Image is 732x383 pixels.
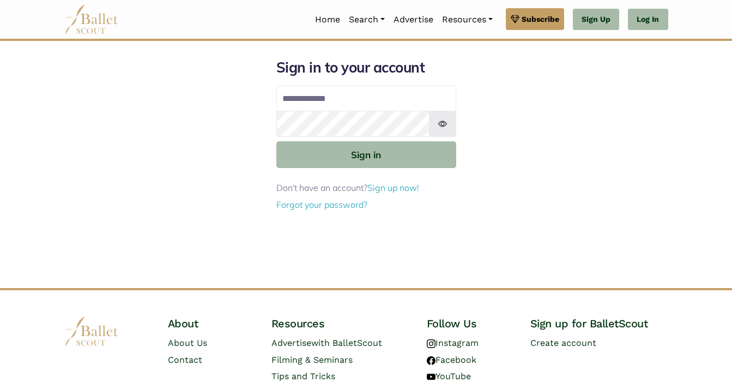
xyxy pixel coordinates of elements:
[427,339,435,348] img: instagram logo
[530,316,668,331] h4: Sign up for BalletScout
[311,8,344,31] a: Home
[311,338,382,348] span: with BalletScout
[530,338,596,348] a: Create account
[276,181,456,195] p: Don't have an account?
[344,8,389,31] a: Search
[427,338,479,348] a: Instagram
[506,8,564,30] a: Subscribe
[427,373,435,381] img: youtube logo
[367,182,419,193] a: Sign up now!
[271,316,409,331] h4: Resources
[168,316,254,331] h4: About
[389,8,438,31] a: Advertise
[276,58,456,77] h1: Sign in to your account
[276,141,456,168] button: Sign in
[168,338,207,348] a: About Us
[276,199,367,210] a: Forgot your password?
[64,316,119,346] img: logo
[427,356,435,365] img: facebook logo
[522,13,559,25] span: Subscribe
[271,371,335,381] a: Tips and Tricks
[271,355,353,365] a: Filming & Seminars
[438,8,497,31] a: Resources
[168,355,202,365] a: Contact
[511,13,519,25] img: gem.svg
[427,355,476,365] a: Facebook
[427,316,513,331] h4: Follow Us
[427,371,471,381] a: YouTube
[271,338,382,348] a: Advertisewith BalletScout
[573,9,619,31] a: Sign Up
[628,9,668,31] a: Log In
